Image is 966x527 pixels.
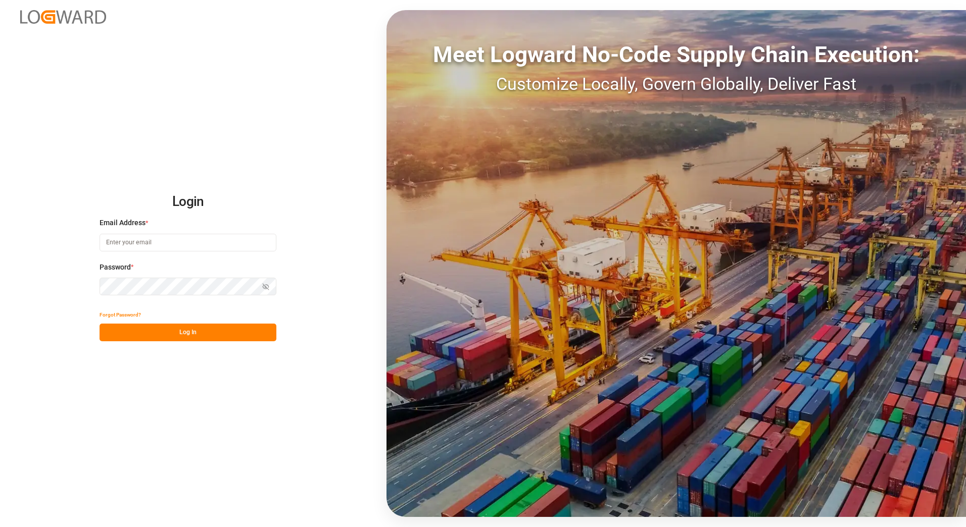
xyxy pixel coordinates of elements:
[20,10,106,24] img: Logward_new_orange.png
[100,234,276,251] input: Enter your email
[100,186,276,218] h2: Login
[100,324,276,341] button: Log In
[100,218,146,228] span: Email Address
[100,306,141,324] button: Forgot Password?
[387,71,966,97] div: Customize Locally, Govern Globally, Deliver Fast
[100,262,131,273] span: Password
[387,38,966,71] div: Meet Logward No-Code Supply Chain Execution:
